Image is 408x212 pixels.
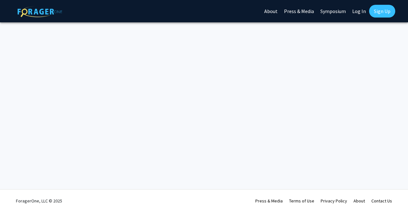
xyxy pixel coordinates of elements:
a: Privacy Policy [321,198,347,204]
a: Contact Us [371,198,392,204]
div: ForagerOne, LLC © 2025 [16,190,62,212]
img: ForagerOne Logo [18,6,62,17]
a: About [353,198,365,204]
a: Sign Up [369,5,395,18]
a: Terms of Use [289,198,314,204]
a: Press & Media [255,198,283,204]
